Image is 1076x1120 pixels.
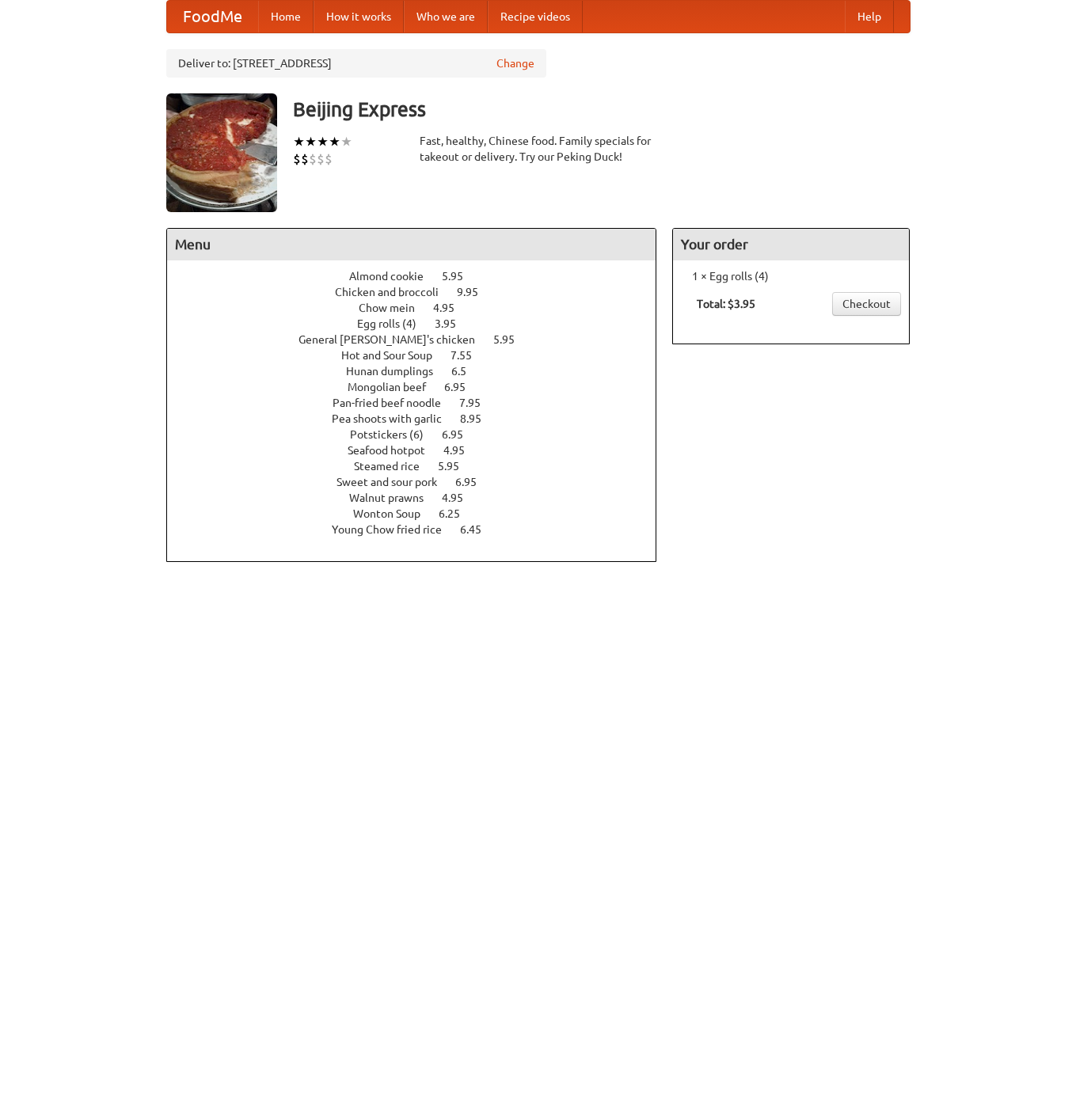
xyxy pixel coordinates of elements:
[349,270,492,283] a: Almond cookie 5.95
[697,298,755,310] b: Total: $3.95
[332,412,458,425] span: Pea shoots with garlic
[305,133,317,150] li: ★
[301,150,309,168] li: $
[439,507,476,520] span: 6.25
[459,397,496,409] span: 7.95
[346,365,449,378] span: Hunan dumplings
[442,270,479,283] span: 5.95
[336,476,453,488] span: Sweet and sour pork
[354,460,489,473] a: Steamed rice 5.95
[460,412,497,425] span: 8.95
[293,93,911,125] h3: Beijing Express
[348,381,442,393] span: Mongolian beef
[332,523,458,536] span: Young Chow fried rice
[335,286,454,298] span: Chicken and broccoli
[333,397,457,409] span: Pan-fried beef noodle
[348,381,495,393] a: Mongolian beef 6.95
[353,507,436,520] span: Wonton Soup
[457,286,494,298] span: 9.95
[832,292,901,316] a: Checkout
[359,302,484,314] a: Chow mein 4.95
[444,381,481,393] span: 6.95
[350,428,492,441] a: Potstickers (6) 6.95
[293,150,301,168] li: $
[496,55,534,71] a: Change
[167,229,656,260] h4: Menu
[293,133,305,150] li: ★
[258,1,314,32] a: Home
[443,444,481,457] span: 4.95
[438,460,475,473] span: 5.95
[455,476,492,488] span: 6.95
[460,523,497,536] span: 6.45
[673,229,909,260] h4: Your order
[317,133,329,150] li: ★
[354,460,435,473] span: Steamed rice
[341,349,448,362] span: Hot and Sour Soup
[325,150,333,168] li: $
[309,150,317,168] li: $
[336,476,506,488] a: Sweet and sour pork 6.95
[353,507,489,520] a: Wonton Soup 6.25
[166,93,277,212] img: angular.jpg
[314,1,404,32] a: How it works
[166,49,546,78] div: Deliver to: [STREET_ADDRESS]
[681,268,901,284] li: 1 × Egg rolls (4)
[493,333,530,346] span: 5.95
[451,349,488,362] span: 7.55
[349,270,439,283] span: Almond cookie
[346,365,496,378] a: Hunan dumplings 6.5
[332,523,511,536] a: Young Chow fried rice 6.45
[451,365,482,378] span: 6.5
[845,1,894,32] a: Help
[298,333,544,346] a: General [PERSON_NAME]'s chicken 5.95
[341,349,501,362] a: Hot and Sour Soup 7.55
[488,1,583,32] a: Recipe videos
[359,302,431,314] span: Chow mein
[420,133,657,165] div: Fast, healthy, Chinese food. Family specials for takeout or delivery. Try our Peking Duck!
[348,444,441,457] span: Seafood hotpot
[357,317,485,330] a: Egg rolls (4) 3.95
[442,492,479,504] span: 4.95
[335,286,508,298] a: Chicken and broccoli 9.95
[435,317,472,330] span: 3.95
[357,317,432,330] span: Egg rolls (4)
[442,428,479,441] span: 6.95
[433,302,470,314] span: 4.95
[329,133,340,150] li: ★
[332,412,511,425] a: Pea shoots with garlic 8.95
[317,150,325,168] li: $
[348,444,494,457] a: Seafood hotpot 4.95
[350,428,439,441] span: Potstickers (6)
[349,492,492,504] a: Walnut prawns 4.95
[333,397,510,409] a: Pan-fried beef noodle 7.95
[167,1,258,32] a: FoodMe
[298,333,491,346] span: General [PERSON_NAME]'s chicken
[340,133,352,150] li: ★
[349,492,439,504] span: Walnut prawns
[404,1,488,32] a: Who we are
